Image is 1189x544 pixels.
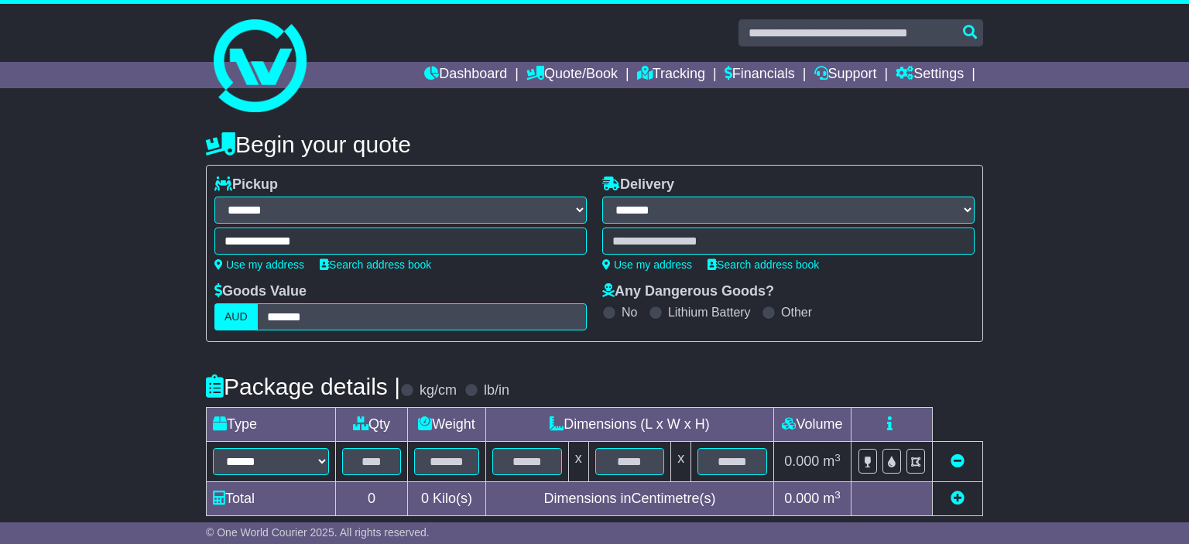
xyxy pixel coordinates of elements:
a: Remove this item [951,453,965,469]
span: 0 [421,491,429,506]
label: Delivery [602,176,674,193]
a: Dashboard [424,62,507,88]
a: Quote/Book [526,62,618,88]
label: kg/cm [420,382,457,399]
a: Add new item [951,491,965,506]
label: Pickup [214,176,278,193]
span: m [823,453,841,469]
a: Tracking [637,62,705,88]
span: 0.000 [784,453,819,469]
span: m [823,491,841,506]
td: x [671,442,691,482]
label: No [622,305,637,320]
label: lb/in [484,382,509,399]
a: Support [814,62,877,88]
a: Search address book [320,258,431,271]
sup: 3 [834,452,841,464]
label: Other [781,305,812,320]
span: © One World Courier 2025. All rights reserved. [206,526,430,539]
a: Settings [896,62,964,88]
td: Qty [336,408,408,442]
td: 0 [336,482,408,516]
td: Dimensions in Centimetre(s) [485,482,773,516]
label: Any Dangerous Goods? [602,283,774,300]
h4: Package details | [206,374,400,399]
td: Weight [408,408,486,442]
td: Dimensions (L x W x H) [485,408,773,442]
td: Kilo(s) [408,482,486,516]
td: Type [207,408,336,442]
span: 0.000 [784,491,819,506]
a: Search address book [708,258,819,271]
h4: Begin your quote [206,132,983,157]
a: Use my address [214,258,304,271]
label: Goods Value [214,283,307,300]
sup: 3 [834,489,841,501]
label: Lithium Battery [668,305,751,320]
a: Use my address [602,258,692,271]
a: Financials [725,62,795,88]
td: x [568,442,588,482]
td: Total [207,482,336,516]
td: Volume [773,408,851,442]
label: AUD [214,303,258,330]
